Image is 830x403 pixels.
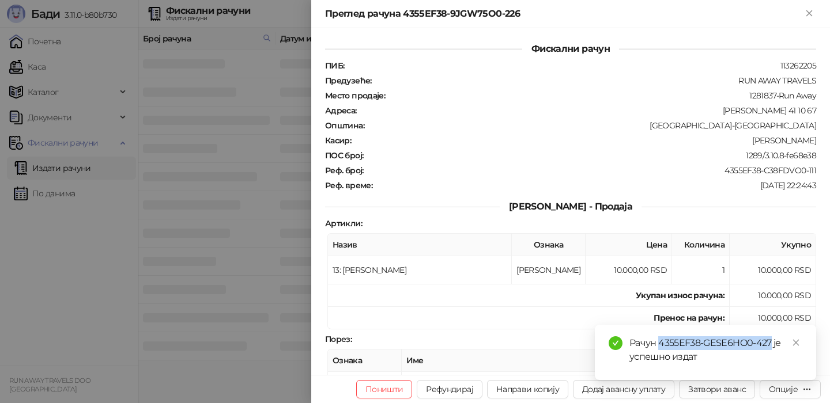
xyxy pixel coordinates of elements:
[512,234,586,256] th: Ознака
[325,90,385,101] strong: Место продаје :
[373,75,817,86] div: RUN AWAY TRAVELS
[328,372,402,400] td: [PERSON_NAME]
[373,180,817,191] div: [DATE] 22:24:43
[636,290,725,301] strong: Укупан износ рачуна :
[325,60,344,71] strong: ПИБ :
[325,165,364,176] strong: Реф. број :
[325,180,372,191] strong: Реф. време :
[792,339,800,347] span: close
[586,234,672,256] th: Цена
[325,7,802,21] div: Преглед рачуна 4355EF38-9JGW75O0-226
[672,234,730,256] th: Количина
[802,7,816,21] button: Close
[328,256,512,284] td: 13: [PERSON_NAME]
[325,218,362,229] strong: Артикли :
[654,313,725,323] strong: Пренос на рачун :
[417,380,482,398] button: Рефундирај
[352,135,817,146] div: [PERSON_NAME]
[325,135,351,146] strong: Касир :
[760,380,821,398] button: Опције
[730,256,816,284] td: 10.000,00 RSD
[500,201,642,212] span: [PERSON_NAME] - Продаја
[629,336,802,364] div: Рачун 4355EF38-GESE6HO0-427 је успешно издат
[790,336,802,349] a: Close
[730,284,816,307] td: 10.000,00 RSD
[512,256,586,284] td: [PERSON_NAME]
[496,384,559,394] span: Направи копију
[609,336,622,350] span: check-circle
[672,256,730,284] td: 1
[402,349,684,372] th: Име
[325,105,357,116] strong: Адреса :
[358,105,817,116] div: [PERSON_NAME] 41 10 67
[573,380,674,398] button: Додај авансну уплату
[487,380,568,398] button: Направи копију
[325,150,363,161] strong: ПОС број :
[402,372,684,400] td: Није у ПДВ
[522,43,619,54] span: Фискални рачун
[325,120,364,131] strong: Општина :
[769,384,798,394] div: Опције
[328,234,512,256] th: Назив
[364,150,817,161] div: 1289/3.10.8-fe68e38
[325,334,352,344] strong: Порез :
[356,380,413,398] button: Поништи
[586,256,672,284] td: 10.000,00 RSD
[730,234,816,256] th: Укупно
[345,60,817,71] div: 113262205
[386,90,817,101] div: 1281837-Run Away
[328,349,402,372] th: Ознака
[365,120,817,131] div: [GEOGRAPHIC_DATA]-[GEOGRAPHIC_DATA]
[365,165,817,176] div: 4355EF38-C38FDVO0-111
[679,380,755,398] button: Затвори аванс
[730,307,816,329] td: 10.000,00 RSD
[325,75,372,86] strong: Предузеће :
